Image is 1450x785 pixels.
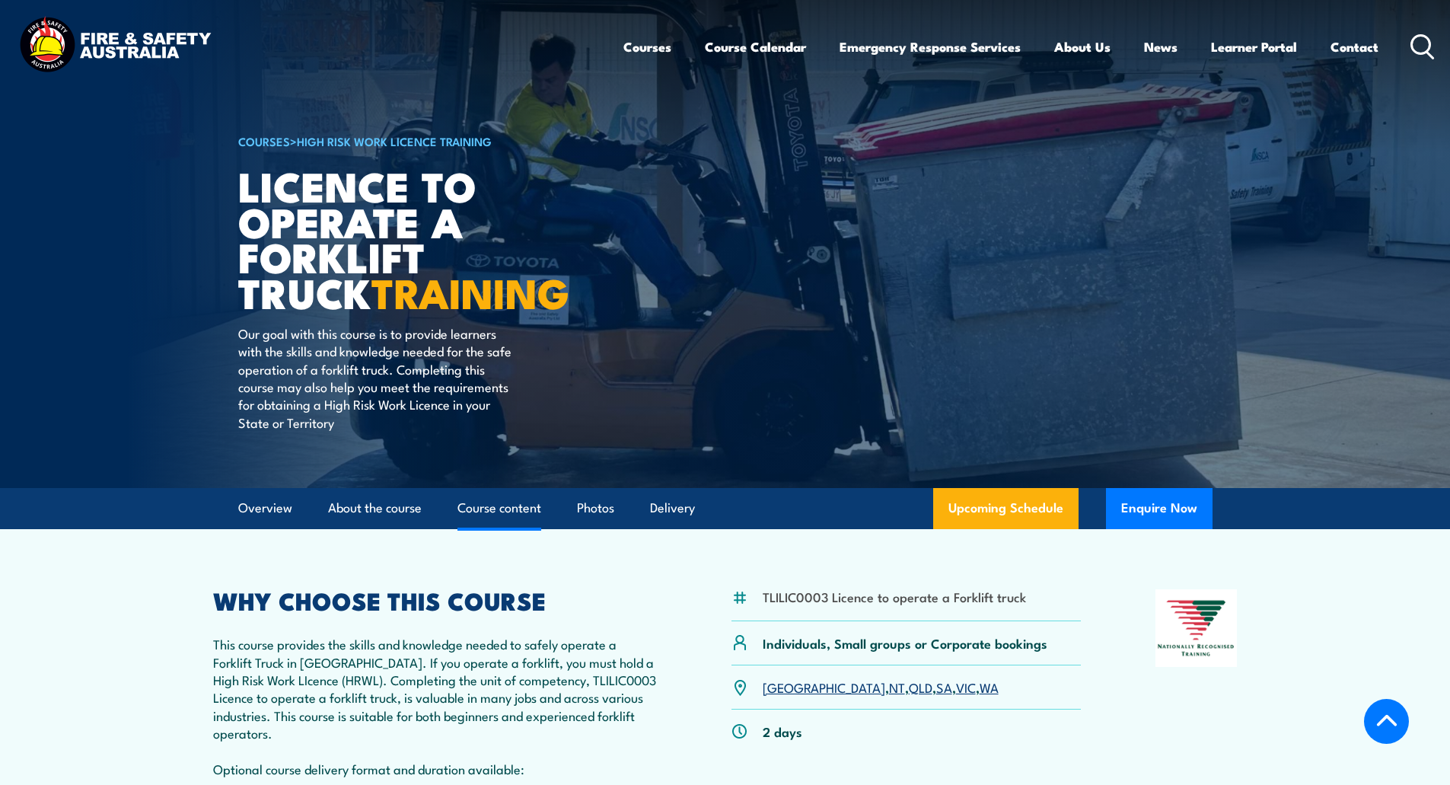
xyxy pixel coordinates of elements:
a: Delivery [650,488,695,528]
h6: > [238,132,614,150]
a: [GEOGRAPHIC_DATA] [763,678,885,696]
p: , , , , , [763,678,999,696]
strong: TRAINING [371,260,569,323]
a: Photos [577,488,614,528]
a: Course content [457,488,541,528]
a: QLD [909,678,932,696]
a: Contact [1330,27,1378,67]
a: Courses [623,27,671,67]
h2: WHY CHOOSE THIS COURSE [213,589,658,611]
p: Our goal with this course is to provide learners with the skills and knowledge needed for the saf... [238,324,516,431]
a: Emergency Response Services [840,27,1021,67]
a: WA [980,678,999,696]
a: About Us [1054,27,1111,67]
li: TLILIC0003 Licence to operate a Forklift truck [763,588,1026,605]
a: NT [889,678,905,696]
h1: Licence to operate a forklift truck [238,168,614,310]
a: High Risk Work Licence Training [297,132,492,149]
a: Course Calendar [705,27,806,67]
a: COURSES [238,132,290,149]
button: Enquire Now [1106,488,1213,529]
img: Nationally Recognised Training logo. [1155,589,1238,667]
a: Learner Portal [1211,27,1297,67]
p: This course provides the skills and knowledge needed to safely operate a Forklift Truck in [GEOGR... [213,635,658,777]
a: VIC [956,678,976,696]
p: Individuals, Small groups or Corporate bookings [763,634,1047,652]
a: News [1144,27,1178,67]
a: Overview [238,488,292,528]
a: Upcoming Schedule [933,488,1079,529]
a: About the course [328,488,422,528]
a: SA [936,678,952,696]
p: 2 days [763,723,802,740]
